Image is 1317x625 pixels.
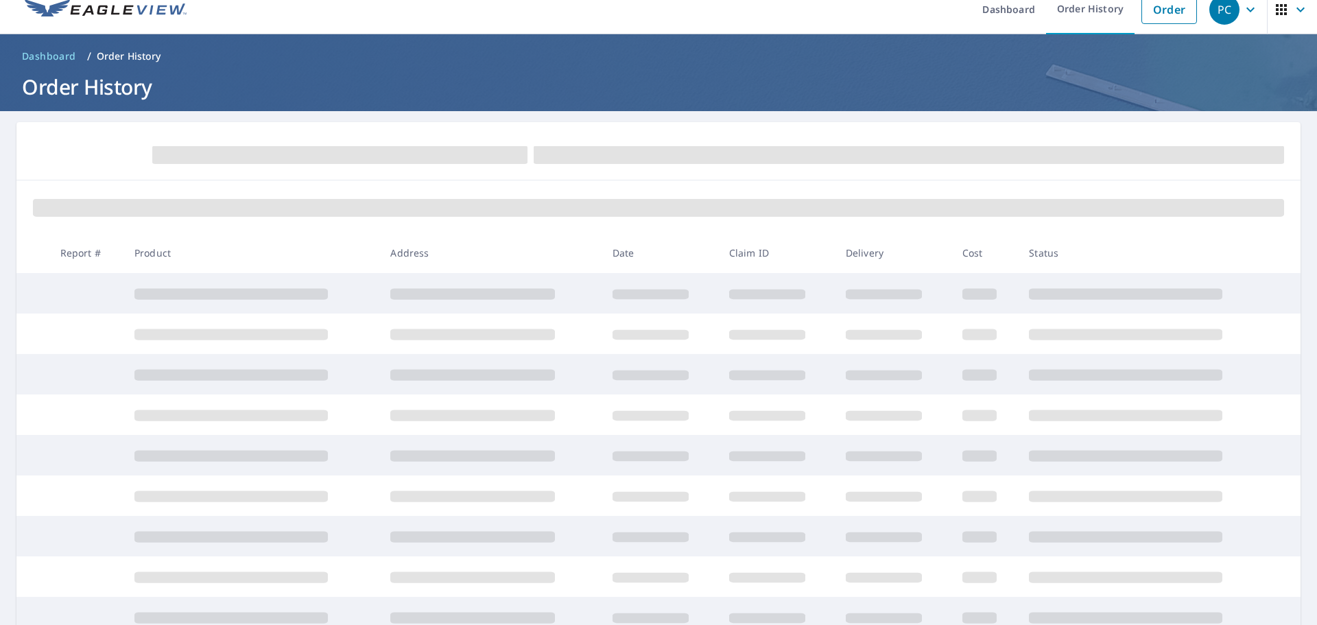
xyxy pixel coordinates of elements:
[951,233,1019,273] th: Cost
[49,233,123,273] th: Report #
[22,49,76,63] span: Dashboard
[16,45,1301,67] nav: breadcrumb
[97,49,161,63] p: Order History
[123,233,379,273] th: Product
[718,233,835,273] th: Claim ID
[16,73,1301,101] h1: Order History
[87,48,91,64] li: /
[835,233,951,273] th: Delivery
[379,233,601,273] th: Address
[16,45,82,67] a: Dashboard
[1018,233,1274,273] th: Status
[602,233,718,273] th: Date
